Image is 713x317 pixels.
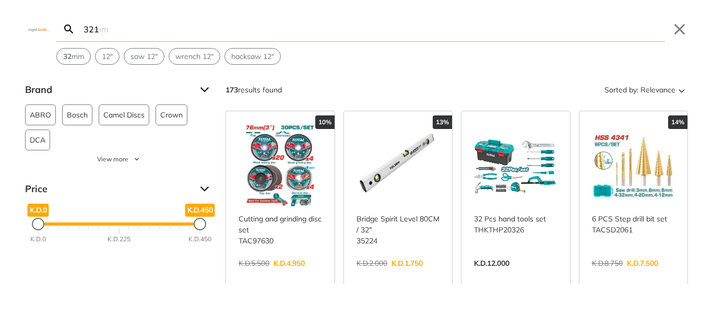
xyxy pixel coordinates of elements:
svg: Search [63,23,75,36]
span: mm [63,51,84,62]
div: Suggestion: wrench 12" [169,48,220,65]
div: 14% [668,115,687,129]
span: Bosch [67,105,88,125]
svg: Sort [675,84,688,96]
span: DCA [30,130,45,150]
button: Bosch [62,104,92,125]
img: Close [25,27,50,31]
span: Camel Discs [103,105,145,125]
span: Relevance [640,81,675,98]
div: K.D.0 [30,234,46,244]
strong: 173 [225,85,238,95]
button: Camel Discs [99,104,149,125]
span: saw 12" [130,51,158,62]
button: DCA [25,130,50,150]
button: Sorted by:Relevance Sort [602,81,688,98]
div: Maximum Price [194,218,206,230]
div: 10% [315,115,335,129]
span: hacksaw 12" [231,51,274,62]
button: Select suggestion: 12" [96,49,119,64]
button: ABRO [25,104,56,125]
input: Search… [81,17,665,41]
div: 13% [433,115,452,129]
button: Select suggestion: wrench 12" [169,49,220,64]
button: View more [25,155,213,164]
div: results found [225,81,282,98]
span: 12" [102,51,113,62]
strong: 32 [63,52,72,61]
div: Suggestion: hacksaw 12" [224,48,281,65]
div: Suggestion: saw 12" [124,48,164,65]
button: Select suggestion: 32mm [57,49,90,64]
div: Minimum Price [32,218,44,230]
div: K.D.450 [188,234,211,244]
button: Select suggestion: saw 12" [124,49,164,64]
div: K.D.225 [108,234,130,244]
span: View more [97,155,128,164]
button: Close [671,21,688,38]
span: wrench 12" [175,51,213,62]
button: Select suggestion: hacksaw 12" [225,49,280,64]
span: Crown [160,105,183,125]
div: Suggestion: 32mm [56,48,91,65]
span: Price [25,181,192,197]
span: ABRO [30,105,51,125]
button: Crown [156,104,187,125]
span: Brand [25,81,192,98]
div: Suggestion: 12" [95,48,120,65]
